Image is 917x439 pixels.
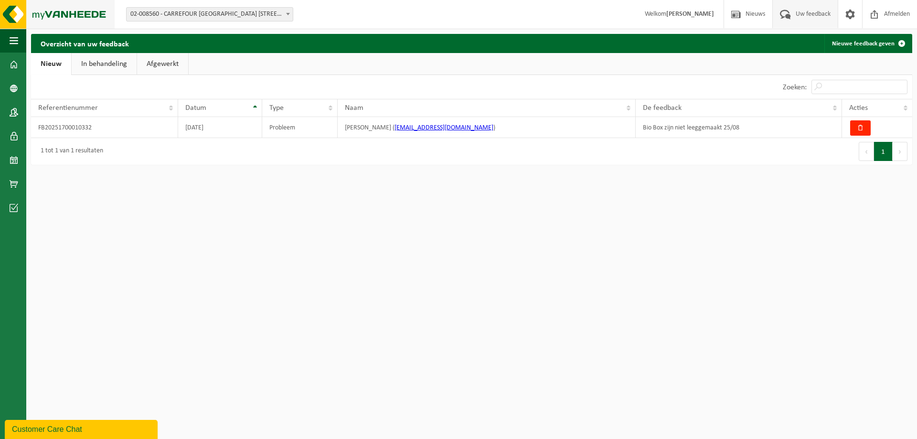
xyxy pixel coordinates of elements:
[178,117,262,138] td: [DATE]
[636,117,842,138] td: Bio Box zijn niet leeggemaakt 25/08
[31,53,71,75] a: Nieuw
[893,142,907,161] button: Next
[31,117,178,138] td: FB20251700010332
[36,143,103,160] div: 1 tot 1 van 1 resultaten
[874,142,893,161] button: 1
[127,8,293,21] span: 02-008560 - CARREFOUR ANTWERPEN LOZANNASTRAAT 169 - ANTWERPEN
[338,117,636,138] td: [PERSON_NAME] ( )
[783,84,807,91] label: Zoeken:
[38,104,98,112] span: Referentienummer
[185,104,206,112] span: Datum
[31,34,139,53] h2: Overzicht van uw feedback
[666,11,714,18] strong: [PERSON_NAME]
[345,104,363,112] span: Naam
[824,34,911,53] a: Nieuwe feedback geven
[5,418,160,439] iframe: chat widget
[859,142,874,161] button: Previous
[262,117,338,138] td: Probleem
[269,104,284,112] span: Type
[643,104,682,112] span: De feedback
[137,53,188,75] a: Afgewerkt
[72,53,137,75] a: In behandeling
[126,7,293,21] span: 02-008560 - CARREFOUR ANTWERPEN LOZANNASTRAAT 169 - ANTWERPEN
[395,124,493,131] a: [EMAIL_ADDRESS][DOMAIN_NAME]
[849,104,868,112] span: Acties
